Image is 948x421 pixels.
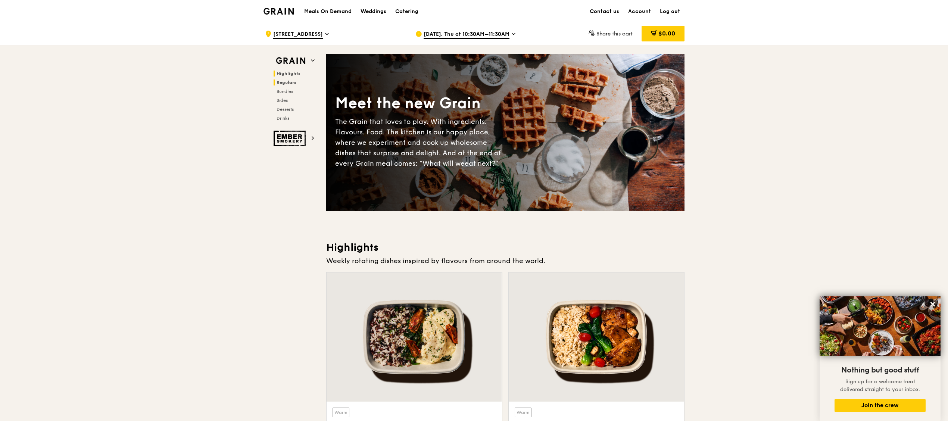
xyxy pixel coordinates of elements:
[333,408,349,417] div: Warm
[624,0,655,23] a: Account
[273,31,323,39] span: [STREET_ADDRESS]
[465,159,498,168] span: eat next?”
[335,93,505,113] div: Meet the new Grain
[277,71,300,76] span: Highlights
[277,80,296,85] span: Regulars
[658,30,675,37] span: $0.00
[356,0,391,23] a: Weddings
[277,98,288,103] span: Sides
[927,298,939,310] button: Close
[596,31,633,37] span: Share this cart
[391,0,423,23] a: Catering
[424,31,509,39] span: [DATE], Thu at 10:30AM–11:30AM
[277,116,289,121] span: Drinks
[395,0,418,23] div: Catering
[274,131,308,146] img: Ember Smokery web logo
[840,378,920,393] span: Sign up for a welcome treat delivered straight to your inbox.
[335,116,505,169] div: The Grain that loves to play. With ingredients. Flavours. Food. The kitchen is our happy place, w...
[263,8,294,15] img: Grain
[515,408,531,417] div: Warm
[841,366,919,375] span: Nothing but good stuff
[326,256,685,266] div: Weekly rotating dishes inspired by flavours from around the world.
[820,296,941,356] img: DSC07876-Edit02-Large.jpeg
[585,0,624,23] a: Contact us
[655,0,685,23] a: Log out
[361,0,386,23] div: Weddings
[326,241,685,254] h3: Highlights
[277,89,293,94] span: Bundles
[274,54,308,68] img: Grain web logo
[277,107,294,112] span: Desserts
[304,8,352,15] h1: Meals On Demand
[835,399,926,412] button: Join the crew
